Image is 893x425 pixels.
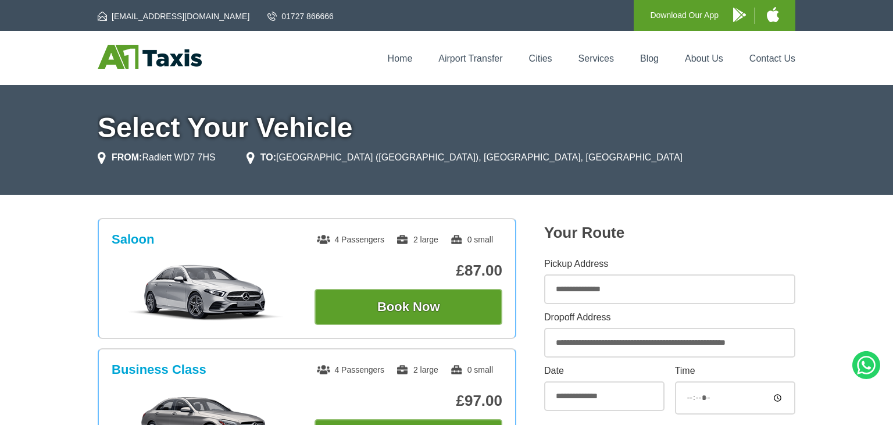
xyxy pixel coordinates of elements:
a: [EMAIL_ADDRESS][DOMAIN_NAME] [98,10,249,22]
span: 2 large [396,235,438,244]
h1: Select Your Vehicle [98,114,795,142]
span: 0 small [450,365,493,374]
p: Download Our App [650,8,719,23]
span: 0 small [450,235,493,244]
a: Contact Us [749,53,795,63]
a: Airport Transfer [438,53,502,63]
label: Pickup Address [544,259,795,269]
button: Book Now [315,289,502,325]
a: Services [578,53,614,63]
label: Time [675,366,795,376]
li: Radlett WD7 7HS [98,151,216,165]
strong: FROM: [112,152,142,162]
label: Date [544,366,665,376]
p: £97.00 [315,392,502,410]
li: [GEOGRAPHIC_DATA] ([GEOGRAPHIC_DATA]), [GEOGRAPHIC_DATA], [GEOGRAPHIC_DATA] [247,151,683,165]
p: £87.00 [315,262,502,280]
a: Blog [640,53,659,63]
span: 4 Passengers [317,365,384,374]
img: A1 Taxis Android App [733,8,746,22]
a: Cities [529,53,552,63]
span: 4 Passengers [317,235,384,244]
img: A1 Taxis iPhone App [767,7,779,22]
a: Home [388,53,413,63]
span: 2 large [396,365,438,374]
h3: Saloon [112,232,154,247]
h2: Your Route [544,224,795,242]
strong: TO: [260,152,276,162]
label: Dropoff Address [544,313,795,322]
a: About Us [685,53,723,63]
img: Saloon [118,263,293,322]
img: A1 Taxis St Albans LTD [98,45,202,69]
h3: Business Class [112,362,206,377]
a: 01727 866666 [267,10,334,22]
